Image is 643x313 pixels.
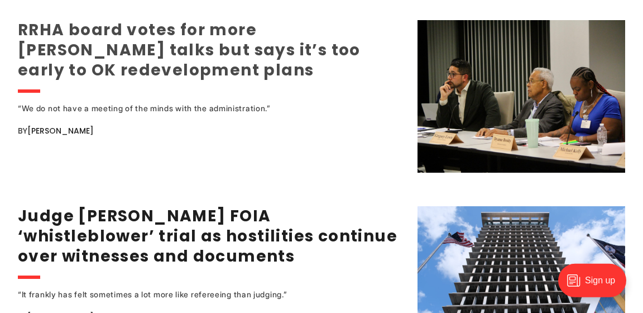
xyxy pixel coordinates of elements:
[418,20,625,173] img: RRHA board votes for more Gilpin talks but says it’s too early to OK redevelopment plans
[549,258,643,313] iframe: portal-trigger
[18,102,381,115] div: “We do not have a meeting of the minds with the administration.”
[18,288,381,301] div: “It frankly has felt sometimes a lot more like refereeing than judging.”
[27,125,94,136] a: [PERSON_NAME]
[18,124,404,137] div: By
[18,205,397,267] a: Judge [PERSON_NAME] FOIA ‘whistleblower’ trial as hostilities continue over witnesses and documents
[18,19,361,81] a: RRHA board votes for more [PERSON_NAME] talks but says it’s too early to OK redevelopment plans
